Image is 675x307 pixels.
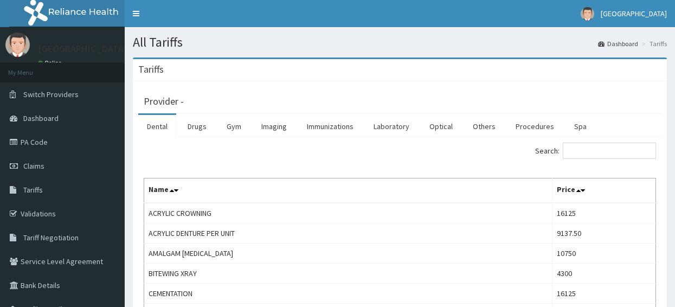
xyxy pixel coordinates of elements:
[144,97,184,106] h3: Provider -
[144,284,552,304] td: CEMENTATION
[601,9,667,18] span: [GEOGRAPHIC_DATA]
[23,113,59,123] span: Dashboard
[552,264,655,284] td: 4300
[144,264,552,284] td: BITEWING XRAY
[552,178,655,203] th: Price
[138,115,176,138] a: Dental
[421,115,461,138] a: Optical
[23,185,43,195] span: Tariffs
[598,39,638,48] a: Dashboard
[38,44,127,54] p: [GEOGRAPHIC_DATA]
[563,143,656,159] input: Search:
[138,65,164,74] h3: Tariffs
[639,39,667,48] li: Tariffs
[144,223,552,244] td: ACRYLIC DENTURE PER UNIT
[144,203,552,223] td: ACRYLIC CROWNING
[365,115,418,138] a: Laboratory
[38,59,64,67] a: Online
[464,115,504,138] a: Others
[23,161,44,171] span: Claims
[581,7,594,21] img: User Image
[144,178,552,203] th: Name
[133,35,667,49] h1: All Tariffs
[565,115,595,138] a: Spa
[253,115,295,138] a: Imaging
[23,89,79,99] span: Switch Providers
[552,244,655,264] td: 10750
[535,143,656,159] label: Search:
[507,115,563,138] a: Procedures
[218,115,250,138] a: Gym
[552,223,655,244] td: 9137.50
[552,284,655,304] td: 16125
[179,115,215,138] a: Drugs
[298,115,362,138] a: Immunizations
[144,244,552,264] td: AMALGAM [MEDICAL_DATA]
[23,233,79,242] span: Tariff Negotiation
[552,203,655,223] td: 16125
[5,33,30,57] img: User Image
